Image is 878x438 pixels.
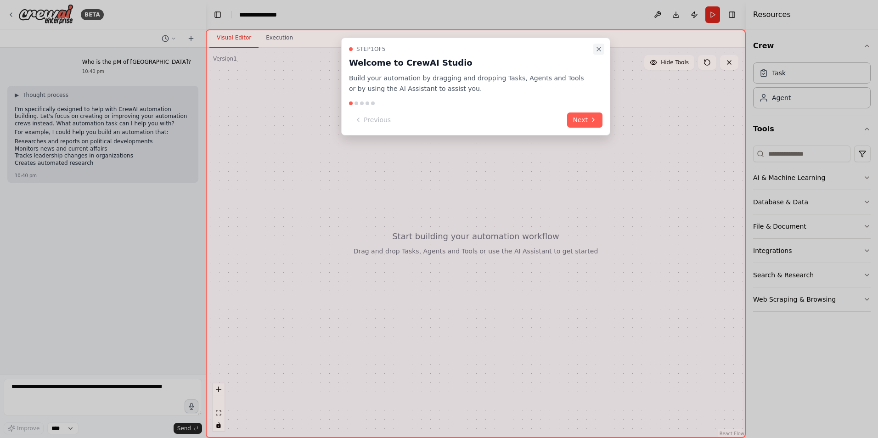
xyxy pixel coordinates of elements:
button: Previous [349,112,396,128]
h3: Welcome to CrewAI Studio [349,56,591,69]
button: Close walkthrough [593,44,604,55]
span: Step 1 of 5 [356,45,386,53]
button: Hide left sidebar [211,8,224,21]
button: Next [567,112,602,128]
p: Build your automation by dragging and dropping Tasks, Agents and Tools or by using the AI Assista... [349,73,591,94]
